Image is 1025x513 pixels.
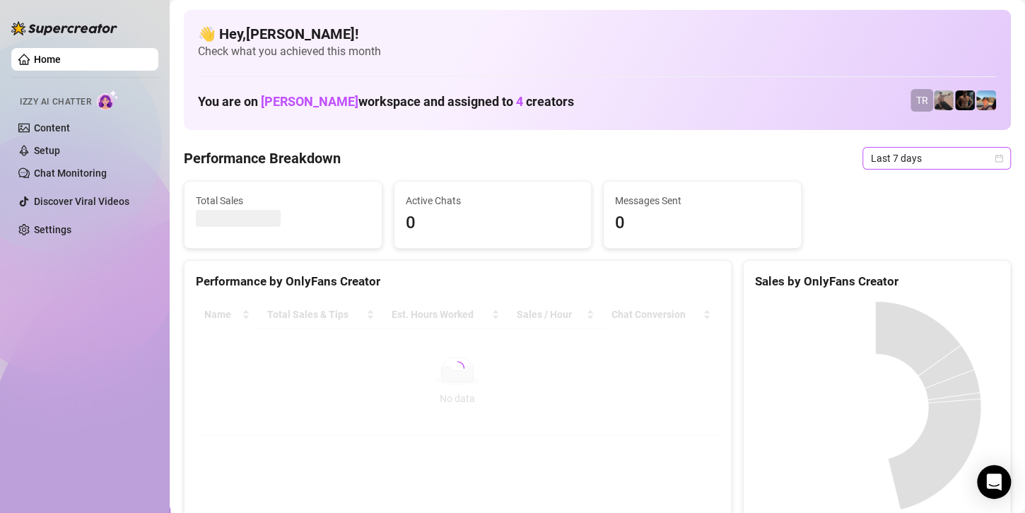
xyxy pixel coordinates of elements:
a: Setup [34,145,60,156]
div: Performance by OnlyFans Creator [196,272,720,291]
span: Check what you achieved this month [198,44,997,59]
img: AI Chatter [97,90,119,110]
img: logo-BBDzfeDw.svg [11,21,117,35]
span: [PERSON_NAME] [261,94,358,109]
a: Settings [34,224,71,235]
span: 0 [406,210,580,237]
span: Messages Sent [615,193,790,208]
span: calendar [995,154,1003,163]
a: Content [34,122,70,134]
span: Last 7 days [871,148,1002,169]
h4: 👋 Hey, [PERSON_NAME] ! [198,24,997,44]
img: Zach [976,90,996,110]
h1: You are on workspace and assigned to creators [198,94,574,110]
span: 0 [615,210,790,237]
div: Open Intercom Messenger [977,465,1011,499]
span: loading [450,361,464,375]
img: Trent [955,90,975,110]
a: Home [34,54,61,65]
span: Total Sales [196,193,370,208]
span: TR [916,93,928,108]
span: Izzy AI Chatter [20,95,91,109]
h4: Performance Breakdown [184,148,341,168]
span: 4 [516,94,523,109]
span: Active Chats [406,193,580,208]
a: Discover Viral Videos [34,196,129,207]
img: LC [934,90,954,110]
div: Sales by OnlyFans Creator [755,272,999,291]
a: Chat Monitoring [34,167,107,179]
